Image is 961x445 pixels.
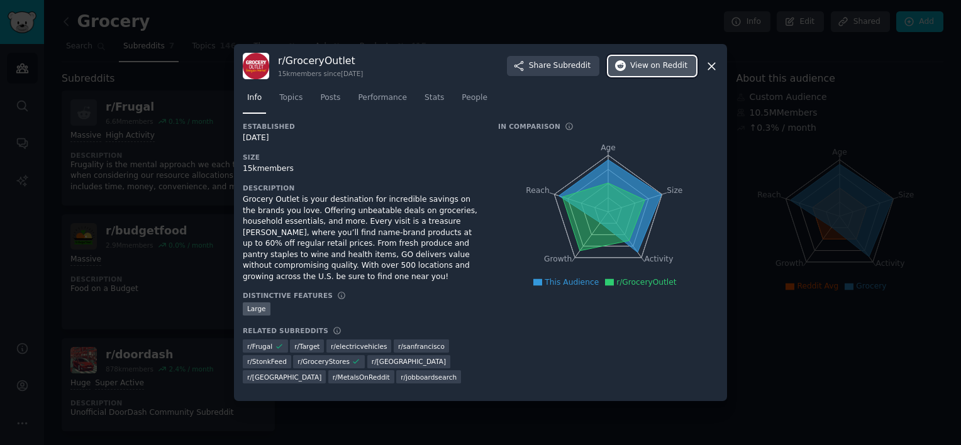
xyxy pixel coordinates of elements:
span: Performance [358,92,407,104]
span: r/ GroceryStores [297,357,350,366]
h3: Distinctive Features [243,291,333,300]
a: Posts [316,88,345,114]
span: on Reddit [651,60,687,72]
h3: Related Subreddits [243,326,328,335]
span: r/ MetalsOnReddit [333,373,390,382]
span: This Audience [545,278,599,287]
span: Info [247,92,262,104]
tspan: Size [667,186,682,195]
a: Stats [420,88,448,114]
div: [DATE] [243,133,480,144]
h3: Established [243,122,480,131]
span: r/ StonkFeed [247,357,287,366]
span: View [630,60,687,72]
a: Info [243,88,266,114]
span: r/ [GEOGRAPHIC_DATA] [247,373,321,382]
span: Topics [279,92,303,104]
span: r/GroceryOutlet [616,278,676,287]
h3: r/ GroceryOutlet [278,54,363,67]
button: ShareSubreddit [507,56,599,76]
a: Topics [275,88,307,114]
span: Stats [425,92,444,104]
span: r/ Frugal [247,342,272,351]
div: 15k members since [DATE] [278,69,363,78]
tspan: Growth [544,255,572,263]
div: 15k members [243,163,480,175]
img: GroceryOutlet [243,53,269,79]
a: Performance [353,88,411,114]
span: r/ sanfrancisco [398,342,445,351]
h3: Size [243,153,480,162]
span: Share [529,60,591,72]
div: Large [243,302,270,316]
span: r/ Target [294,342,319,351]
tspan: Activity [645,255,674,263]
span: People [462,92,487,104]
a: People [457,88,492,114]
div: Grocery Outlet is your destination for incredible savings on the brands you love. Offering unbeat... [243,194,480,282]
span: r/ jobboardsearch [401,373,457,382]
tspan: Reach [526,186,550,195]
span: r/ [GEOGRAPHIC_DATA] [372,357,446,366]
button: Viewon Reddit [608,56,696,76]
span: r/ electricvehicles [331,342,387,351]
span: Posts [320,92,340,104]
span: Subreddit [553,60,591,72]
tspan: Age [601,143,616,152]
h3: Description [243,184,480,192]
h3: In Comparison [498,122,560,131]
